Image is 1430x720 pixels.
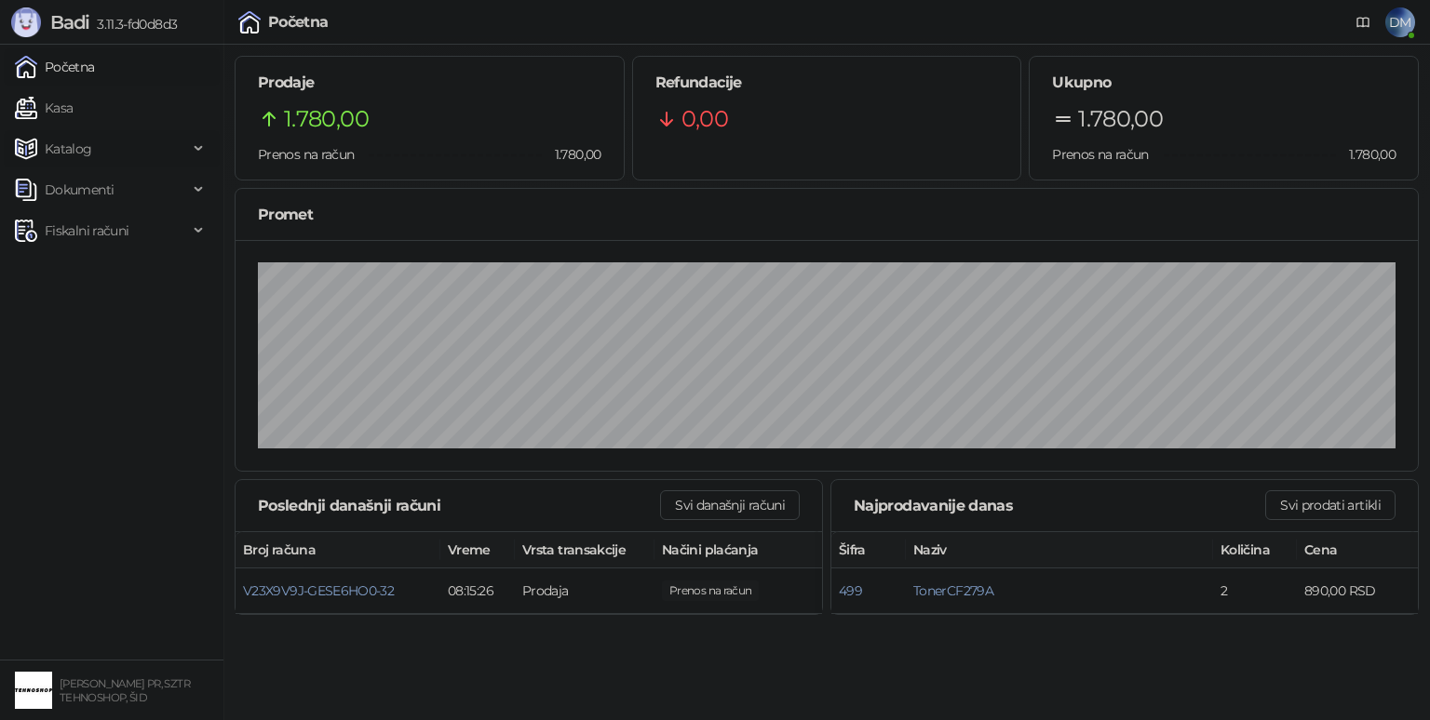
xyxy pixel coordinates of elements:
a: Kasa [15,89,73,127]
img: 64x64-companyLogo-68805acf-9e22-4a20-bcb3-9756868d3d19.jpeg [15,672,52,709]
button: Svi prodati artikli [1265,490,1396,520]
td: Prodaja [515,568,654,614]
h5: Prodaje [258,72,601,94]
a: Dokumentacija [1348,7,1378,37]
div: Najprodavanije danas [854,494,1265,517]
span: 3.11.3-fd0d8d3 [89,16,177,33]
span: 1.780,00 [1078,101,1163,137]
span: Dokumenti [45,171,114,208]
h5: Refundacije [655,72,999,94]
button: Svi današnji računi [660,490,800,520]
div: Promet [258,203,1396,226]
span: 1.780,00 [542,144,601,165]
span: 1.780,00 [1336,144,1396,165]
a: Početna [15,48,95,86]
img: Logo [11,7,41,37]
div: Početna [268,15,329,30]
h5: Ukupno [1052,72,1396,94]
span: Katalog [45,130,92,167]
small: [PERSON_NAME] PR, SZTR TEHNOSHOP, ŠID [60,677,190,704]
div: Poslednji današnji računi [258,494,660,517]
button: V23X9V9J-GESE6HO0-32 [243,582,394,599]
th: Vreme [440,532,515,568]
th: Količina [1213,532,1297,568]
span: Prenos na račun [1052,146,1148,163]
th: Broj računa [236,532,440,568]
button: TonerCF279A [913,582,993,599]
td: 08:15:26 [440,568,515,614]
th: Vrsta transakcije [515,532,654,568]
th: Šifra [831,532,906,568]
td: 2 [1213,568,1297,614]
span: Prenos na račun [258,146,354,163]
span: 1.780,00 [284,101,369,137]
th: Načini plaćanja [654,532,841,568]
span: 1.780,00 [662,580,759,601]
span: Badi [50,11,89,33]
span: 0,00 [681,101,728,137]
span: Fiskalni računi [45,212,128,249]
span: DM [1385,7,1415,37]
th: Naziv [906,532,1213,568]
button: 499 [839,582,862,599]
